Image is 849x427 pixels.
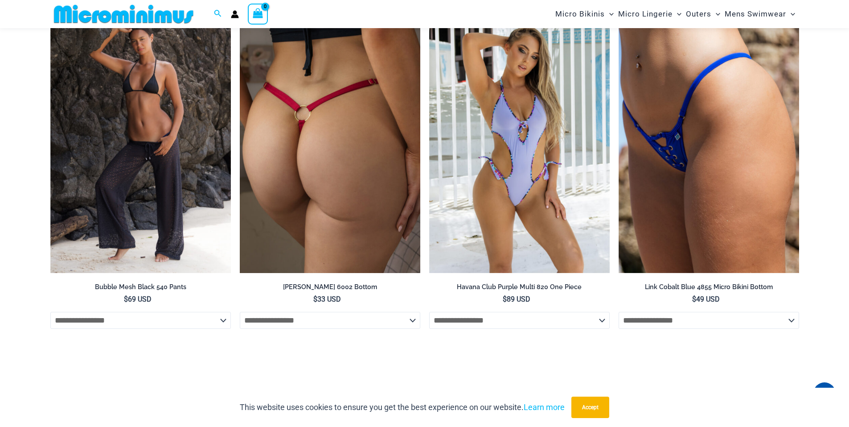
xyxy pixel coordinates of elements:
bdi: 69 USD [124,295,152,303]
p: This website uses cookies to ensure you get the best experience on our website. [240,401,565,414]
span: $ [124,295,128,303]
a: Account icon link [231,10,239,18]
bdi: 49 USD [692,295,720,303]
span: Menu Toggle [711,3,720,25]
a: Search icon link [214,8,222,20]
a: Micro BikinisMenu ToggleMenu Toggle [553,3,616,25]
nav: Site Navigation [552,1,799,27]
img: Havana Club Purple Multi 820 One Piece 01 [429,2,610,274]
button: Accept [571,397,609,418]
h2: Link Cobalt Blue 4855 Micro Bikini Bottom [619,283,799,291]
span: Menu Toggle [605,3,614,25]
span: Outers [686,3,711,25]
a: Link Cobalt Blue 4855 Micro Bikini Bottom [619,283,799,294]
a: Learn more [524,402,565,412]
img: MM SHOP LOGO FLAT [50,4,197,24]
a: Havana Club Purple Multi 820 One Piece [429,283,610,294]
span: Menu Toggle [786,3,795,25]
bdi: 33 USD [313,295,341,303]
a: Bubble Mesh Black 540 Pants 01Bubble Mesh Black 540 Pants 03Bubble Mesh Black 540 Pants 03 [50,2,231,274]
h2: Havana Club Purple Multi 820 One Piece [429,283,610,291]
bdi: 89 USD [503,295,530,303]
span: Mens Swimwear [725,3,786,25]
a: View Shopping Cart, empty [248,4,268,24]
h2: [PERSON_NAME] 6002 Bottom [240,283,420,291]
span: $ [692,295,696,303]
a: Link Cobalt Blue 4855 Bottom 01Link Cobalt Blue 4855 Bottom 02Link Cobalt Blue 4855 Bottom 02 [619,2,799,274]
img: Link Cobalt Blue 4855 Bottom 01 [619,2,799,274]
a: Havana Club Purple Multi 820 One Piece 01Havana Club Purple Multi 820 One Piece 03Havana Club Pur... [429,2,610,274]
span: Micro Lingerie [618,3,673,25]
img: Carla Red 6002 Bottom 03 [240,2,420,274]
span: Micro Bikinis [555,3,605,25]
img: Bubble Mesh Black 540 Pants 01 [50,2,231,274]
a: OutersMenu ToggleMenu Toggle [684,3,722,25]
a: Micro LingerieMenu ToggleMenu Toggle [616,3,684,25]
span: Menu Toggle [673,3,681,25]
a: Mens SwimwearMenu ToggleMenu Toggle [722,3,797,25]
a: Carla Red 6002 Bottom 05Carla Red 6002 Bottom 03Carla Red 6002 Bottom 03 [240,2,420,274]
a: Bubble Mesh Black 540 Pants [50,283,231,294]
a: [PERSON_NAME] 6002 Bottom [240,283,420,294]
span: $ [313,295,317,303]
span: $ [503,295,507,303]
h2: Bubble Mesh Black 540 Pants [50,283,231,291]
